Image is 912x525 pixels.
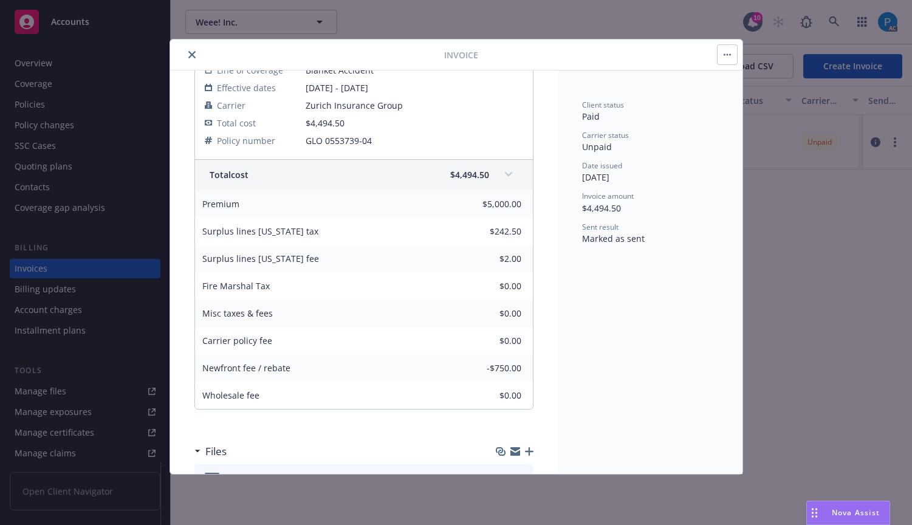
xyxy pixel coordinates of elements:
[185,47,199,62] button: close
[217,99,245,112] span: Carrier
[450,249,529,267] input: 0.00
[194,444,227,459] div: Files
[306,134,523,147] span: GLO 0553739-04
[205,444,227,459] h3: Files
[450,222,529,240] input: 0.00
[450,386,529,404] input: 0.00
[450,168,489,181] span: $4,494.50
[217,117,256,129] span: Total cost
[205,473,219,482] span: pdf
[450,331,529,349] input: 0.00
[202,389,259,401] span: Wholesale fee
[582,202,621,214] span: $4,494.50
[582,222,619,232] span: Sent result
[195,160,533,190] div: Totalcost$4,494.50
[450,304,529,322] input: 0.00
[807,501,822,524] div: Drag to move
[518,472,529,484] button: preview file
[832,507,880,518] span: Nova Assist
[450,194,529,213] input: 0.00
[217,64,283,77] span: Line of coverage
[217,81,276,94] span: Effective dates
[202,198,239,210] span: Premium
[210,168,249,181] span: Total cost
[582,171,609,183] span: [DATE]
[202,307,273,319] span: Misc taxes & fees
[202,253,319,264] span: Surplus lines [US_STATE] fee
[582,233,645,244] span: Marked as sent
[202,225,318,237] span: Surplus lines [US_STATE] tax
[306,117,345,129] span: $4,494.50
[202,335,272,346] span: Carrier policy fee
[498,472,508,484] button: download file
[582,111,600,122] span: Paid
[217,134,275,147] span: Policy number
[582,160,622,171] span: Date issued
[806,501,890,525] button: Nova Assist
[450,359,529,377] input: 0.00
[582,191,634,201] span: Invoice amount
[582,141,612,153] span: Unpaid
[202,280,270,292] span: Fire Marshal Tax
[306,64,523,77] span: Blanket Accident
[582,130,629,140] span: Carrier status
[450,276,529,295] input: 0.00
[306,99,523,112] span: Zurich Insurance Group
[230,472,322,484] div: Invoice - 82CCF279.pdf
[306,81,523,94] span: [DATE] - [DATE]
[444,49,478,61] span: Invoice
[582,100,624,110] span: Client status
[202,362,290,374] span: Newfront fee / rebate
